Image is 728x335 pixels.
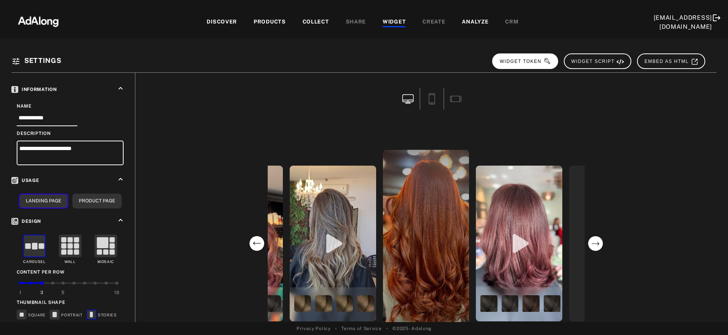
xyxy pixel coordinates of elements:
img: iNOA 8 [336,295,353,312]
div: 1 [19,289,22,296]
div: STORIES [86,310,117,321]
button: EMBED AS HTML [637,53,705,69]
span: WIDGET SCRIPT [571,59,624,64]
div: Mosaic [97,259,114,265]
div: COLLECT [303,18,329,27]
div: CREATE [422,18,445,27]
span: Settings [24,56,61,64]
img: iNOA 8 [315,295,332,312]
span: Design [11,219,41,224]
img: Inoa 8 [294,295,311,312]
div: Description [17,130,124,137]
button: Landing Page [19,194,68,208]
div: 10 [114,289,119,296]
span: • [386,325,388,332]
div: [EMAIL_ADDRESS][DOMAIN_NAME] [654,13,712,31]
span: WIDGET TOKEN [500,59,551,64]
img: Coloración iNOA 5 FUNDAMENTAL [544,295,561,312]
span: Usage [11,178,39,183]
div: open the preview of the instagram content created by lm.hairdressingtg [474,164,564,323]
div: Content per row [17,269,124,276]
img: iNOA 5.0 [264,295,281,312]
button: WIDGET SCRIPT [564,53,631,69]
a: Privacy Policy [297,325,331,332]
a: Terms of Service [341,325,381,332]
img: 63233d7d88ed69de3c212112c67096b6.png [5,9,72,32]
i: keyboard_arrow_up [116,216,125,224]
div: open the preview of the instagram content created by osvaldoalexandre.oa [288,164,378,323]
div: Thumbnail Shape [17,299,124,306]
span: Information [11,87,57,92]
img: INOA 8 LIGHT BLONDE [357,295,374,312]
div: SHARE [346,18,366,27]
button: WIDGET TOKEN [492,53,558,69]
div: Name [17,103,124,110]
svg: previous [249,236,265,251]
div: DISCOVER [207,18,237,27]
iframe: Chat Widget [690,299,728,335]
i: keyboard_arrow_up [116,84,125,92]
svg: next [588,236,603,251]
div: SQUARE [17,310,46,321]
div: PORTRAIT [50,310,83,321]
div: ANALYZE [462,18,488,27]
div: PRODUCTS [254,18,286,27]
div: open the preview of the instagram content created by farra_stpnsjms [568,164,657,323]
div: 5 [61,289,65,296]
div: WIDGET [383,18,406,27]
div: 3 [40,289,44,296]
div: Carousel [23,259,46,265]
span: • [335,325,337,332]
img: INOA 5 LIGHT BROWN [522,295,540,312]
img: Inoa 5 [480,295,497,312]
span: © 2025 - Adalong [392,325,431,332]
div: CRM [505,18,518,27]
span: EMBED AS HTML [645,59,698,64]
div: Wall [64,259,76,265]
button: Product Page [72,194,122,208]
img: iNOA 5 [502,295,519,312]
i: keyboard_arrow_up [116,175,125,183]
